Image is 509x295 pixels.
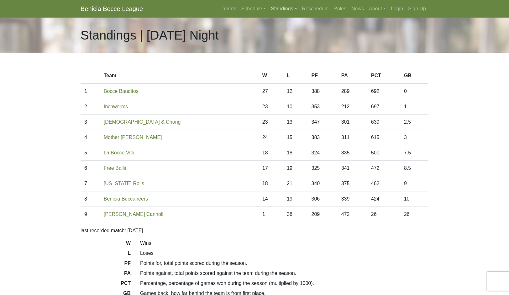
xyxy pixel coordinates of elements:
th: W [259,68,283,84]
td: 324 [308,145,338,161]
a: [US_STATE] Rolls [104,181,144,186]
td: 341 [338,161,367,176]
dt: PA [76,270,135,280]
dd: Wins [135,239,433,247]
td: 306 [308,191,338,207]
td: 9 [400,176,428,191]
td: 472 [338,207,367,222]
td: 7.5 [400,145,428,161]
dd: Percentage, percentage of games won during the season (multiplied by 1000). [135,280,433,287]
td: 18 [259,145,283,161]
a: About [366,3,388,15]
a: Mother [PERSON_NAME] [104,135,162,140]
a: Teams [219,3,239,15]
td: 388 [308,83,338,99]
td: 18 [283,145,307,161]
a: News [349,3,366,15]
td: 339 [338,191,367,207]
td: 23 [259,99,283,115]
td: 8.5 [400,161,428,176]
td: 14 [259,191,283,207]
td: 2.5 [400,115,428,130]
td: 289 [338,83,367,99]
td: 335 [338,145,367,161]
td: 26 [400,207,428,222]
td: 10 [283,99,307,115]
td: 639 [367,115,400,130]
a: La Bocce Vita [104,150,134,155]
td: 325 [308,161,338,176]
a: Rules [331,3,349,15]
td: 340 [308,176,338,191]
td: 8 [81,191,100,207]
td: 15 [283,130,307,145]
td: 17 [259,161,283,176]
th: GB [400,68,428,84]
th: Team [100,68,259,84]
td: 347 [308,115,338,130]
td: 424 [367,191,400,207]
td: 26 [367,207,400,222]
dt: PF [76,260,135,270]
td: 19 [283,191,307,207]
a: Schedule [239,3,269,15]
td: 212 [338,99,367,115]
dd: Points for, total points scored during the season. [135,260,433,267]
dt: PCT [76,280,135,290]
td: 19 [283,161,307,176]
td: 1 [400,99,428,115]
td: 383 [308,130,338,145]
td: 353 [308,99,338,115]
td: 1 [259,207,283,222]
a: Benicia Bocce League [81,3,143,15]
td: 5 [81,145,100,161]
td: 209 [308,207,338,222]
td: 375 [338,176,367,191]
td: 10 [400,191,428,207]
p: last recorded match: [DATE] [81,227,428,234]
a: [DEMOGRAPHIC_DATA] & Chong [104,119,181,125]
td: 500 [367,145,400,161]
td: 615 [367,130,400,145]
td: 697 [367,99,400,115]
a: [PERSON_NAME] Cannoli [104,212,163,217]
td: 24 [259,130,283,145]
td: 23 [259,115,283,130]
td: 692 [367,83,400,99]
td: 301 [338,115,367,130]
a: Reschedule [300,3,331,15]
td: 7 [81,176,100,191]
th: PF [308,68,338,84]
th: PCT [367,68,400,84]
a: Sign Up [406,3,428,15]
td: 6 [81,161,100,176]
a: Free Ballin [104,165,128,171]
a: Standings [268,3,299,15]
dt: W [76,239,135,249]
td: 12 [283,83,307,99]
dd: Loses [135,249,433,257]
th: PA [338,68,367,84]
td: 472 [367,161,400,176]
td: 462 [367,176,400,191]
h1: Standings | [DATE] Night [81,28,219,43]
a: Inchworms [104,104,128,109]
td: 27 [259,83,283,99]
a: Benicia Buccaneers [104,196,148,201]
td: 18 [259,176,283,191]
td: 311 [338,130,367,145]
td: 4 [81,130,100,145]
td: 21 [283,176,307,191]
td: 1 [81,83,100,99]
a: Login [388,3,406,15]
dt: L [76,249,135,260]
td: 38 [283,207,307,222]
th: L [283,68,307,84]
td: 3 [81,115,100,130]
td: 13 [283,115,307,130]
td: 2 [81,99,100,115]
dd: Points against, total points scored against the team during the season. [135,270,433,277]
td: 9 [81,207,100,222]
a: Bocce Banditos [104,88,139,94]
td: 3 [400,130,428,145]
